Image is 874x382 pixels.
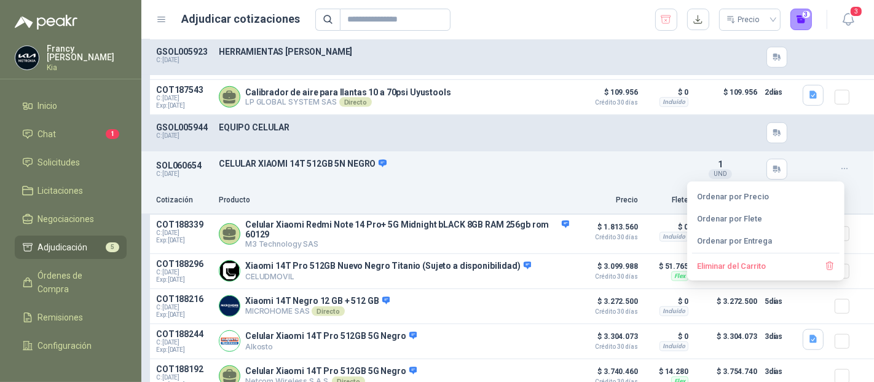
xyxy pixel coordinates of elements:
[156,364,211,374] p: COT188192
[659,306,688,316] div: Incluido
[577,259,638,280] p: $ 3.099.988
[15,264,127,301] a: Órdenes de Compra
[245,342,417,351] p: Alkosto
[106,242,119,252] span: 5
[156,259,211,269] p: COT188296
[38,212,95,226] span: Negociaciones
[659,232,688,242] div: Incluido
[765,329,795,344] p: 3 días
[156,194,211,206] p: Cotización
[577,309,638,315] span: Crédito 30 días
[245,220,569,239] p: Celular Xiaomi Redmi Note 14 Pro+ 5G Midnight bLACK 8GB RAM 256gb rom 60129
[245,272,531,281] p: CELUDMOVIL
[718,159,723,169] span: 1
[245,296,390,307] p: Xiaomi 14T Negro 12 GB + 512 GB
[219,331,240,351] img: Company Logo
[696,294,757,319] p: $ 3.272.500
[15,46,39,70] img: Company Logo
[692,231,840,250] button: Ordenar por Entrega
[837,9,859,31] button: 3
[106,129,119,139] span: 1
[15,15,77,30] img: Logo peakr
[245,261,531,272] p: Xiaomi 14T Pro 512GB Nuevo Negro Titanio (Sujeto a disponibilidad)
[245,366,417,377] p: Celular Xiaomi 14T Pro 512GB 5G Negro
[645,364,688,379] p: $ 14.280
[15,179,127,202] a: Licitaciones
[182,10,301,28] h1: Adjudicar cotizaciones
[765,364,795,379] p: 3 días
[156,229,211,237] span: C: [DATE]
[577,329,638,350] p: $ 3.304.073
[692,186,840,206] button: Ordenar por Precio
[15,207,127,231] a: Negociaciones
[577,220,638,241] p: $ 1.813.560
[312,306,344,316] div: Directo
[156,122,211,132] p: GSOL005944
[219,47,682,57] p: HERRAMIENTAS [PERSON_NAME]
[156,269,211,276] span: C: [DATE]
[156,47,211,57] p: GSOL005923
[339,97,372,107] div: Directo
[15,236,127,259] a: Adjudicación5
[726,10,762,29] div: Precio
[156,339,211,346] span: C: [DATE]
[765,85,795,100] p: 2 días
[696,85,757,109] p: $ 109.956
[38,241,88,254] span: Adjudicación
[849,6,863,17] span: 3
[38,311,84,324] span: Remisiones
[15,334,127,357] a: Configuración
[156,329,211,339] p: COT188244
[219,296,240,316] img: Company Logo
[156,161,211,170] p: SOL060654
[659,341,688,351] div: Incluido
[47,44,127,62] p: Francy [PERSON_NAME]
[790,9,813,31] button: 3
[245,306,390,316] p: MICROHOME SAS
[156,95,211,102] span: C: [DATE]
[219,261,240,281] img: Company Logo
[659,97,688,107] div: Incluido
[156,276,211,284] span: Exp: [DATE]
[709,169,732,179] div: UND
[15,151,127,174] a: Solicitudes
[219,159,682,170] p: CELULAR XIAOMI 14T 512GB 5N NEGRO
[156,132,211,140] p: C: [DATE]
[645,329,688,344] p: $ 0
[645,294,688,309] p: $ 0
[156,102,211,109] span: Exp: [DATE]
[38,269,115,296] span: Órdenes de Compra
[245,87,451,97] p: Calibrador de aire para llantas 10 a 70psi Uyustools
[577,85,638,106] p: $ 109.956
[219,122,682,132] p: EQUIPO CELULAR
[645,259,688,274] p: $ 51.765
[156,311,211,319] span: Exp: [DATE]
[577,294,638,315] p: $ 3.272.500
[765,294,795,309] p: 5 días
[156,304,211,311] span: C: [DATE]
[38,127,57,141] span: Chat
[577,274,638,280] span: Crédito 30 días
[38,184,84,197] span: Licitaciones
[15,306,127,329] a: Remisiones
[15,122,127,146] a: Chat1
[577,100,638,106] span: Crédito 30 días
[692,256,840,276] button: Eliminar del Carrito
[47,64,127,71] p: Kia
[38,99,58,113] span: Inicio
[245,331,417,342] p: Celular Xiaomi 14T Pro 512GB 5G Negro
[645,85,688,100] p: $ 0
[156,346,211,354] span: Exp: [DATE]
[245,239,569,249] p: M3 Technology SAS
[577,234,638,241] span: Crédito 30 días
[156,294,211,304] p: COT188216
[645,220,688,234] p: $ 0
[577,194,638,206] p: Precio
[671,271,688,281] div: Flex
[645,194,688,206] p: Flete
[577,344,638,350] span: Crédito 30 días
[38,339,92,352] span: Configuración
[15,94,127,117] a: Inicio
[245,97,451,107] p: LP GLOBAL SYSTEM SAS
[219,194,569,206] p: Producto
